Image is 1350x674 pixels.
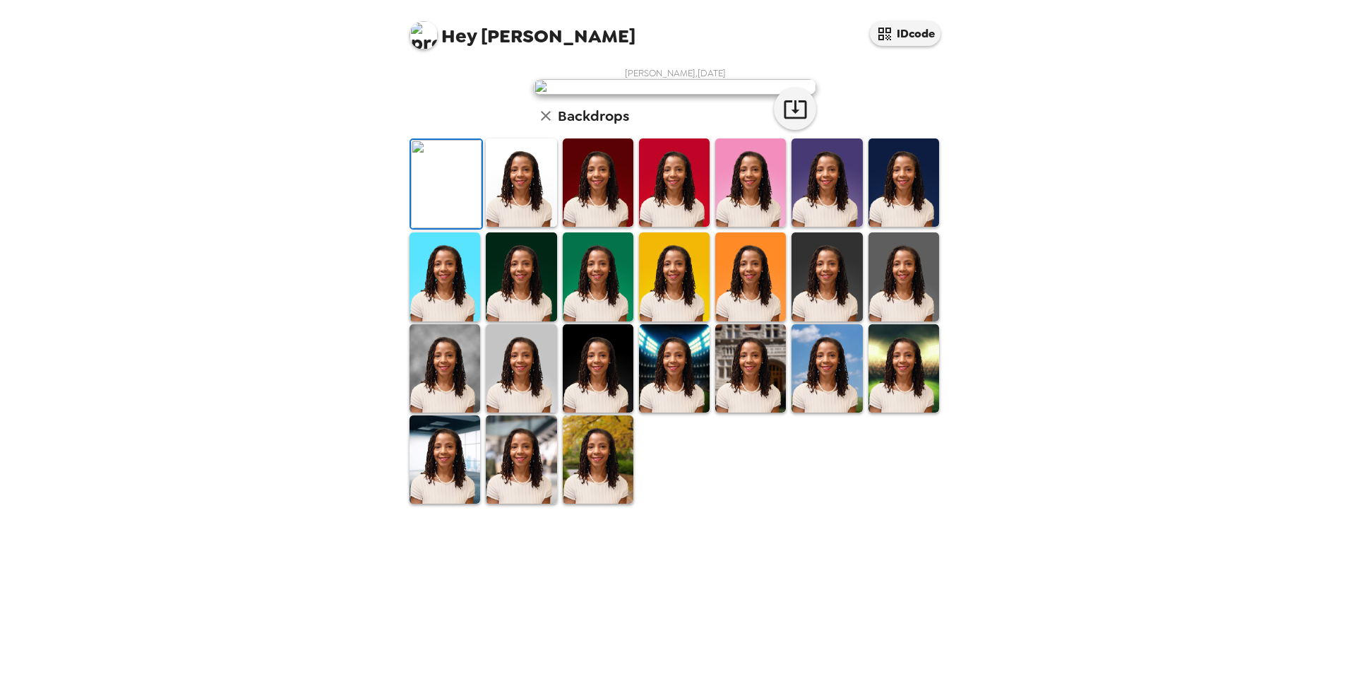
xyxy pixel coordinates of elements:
[625,67,726,79] span: [PERSON_NAME] , [DATE]
[558,105,629,127] h6: Backdrops
[410,14,635,46] span: [PERSON_NAME]
[870,21,940,46] button: IDcode
[410,21,438,49] img: profile pic
[534,79,816,95] img: user
[411,140,482,228] img: Original
[441,23,477,49] span: Hey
